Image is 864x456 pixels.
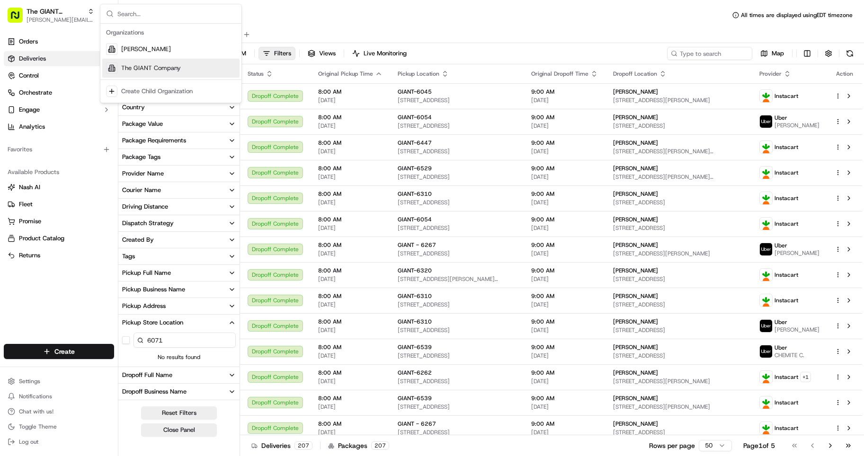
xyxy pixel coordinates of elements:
button: Reset Filters [141,406,217,420]
span: 9:00 AM [531,343,598,351]
span: [PERSON_NAME] [775,122,819,129]
div: 💻 [80,138,88,146]
span: Returns [19,251,40,260]
span: No results found [118,353,240,361]
button: Product Catalog [4,231,114,246]
span: [STREET_ADDRESS] [613,326,744,334]
span: 8:00 AM [318,369,383,377]
span: [STREET_ADDRESS] [613,122,744,130]
input: Search... [117,4,236,23]
span: [STREET_ADDRESS] [398,429,516,436]
span: 8:00 AM [318,114,383,121]
button: Map [756,47,788,60]
span: 8:00 AM [318,241,383,249]
span: [STREET_ADDRESS][PERSON_NAME][DEMOGRAPHIC_DATA] [613,148,744,155]
div: 📗 [9,138,17,146]
span: [DATE] [531,275,598,283]
span: Instacart [775,169,798,176]
span: Status [248,70,264,78]
span: Promise [19,217,41,226]
span: [PERSON_NAME] [613,395,658,402]
span: [PERSON_NAME] [613,165,658,172]
span: [STREET_ADDRESS] [613,275,744,283]
span: Pylon [94,160,115,167]
img: profile_instacart_ahold_partner.png [760,269,772,281]
span: [STREET_ADDRESS][PERSON_NAME][PERSON_NAME] [613,173,744,181]
button: Create [4,344,114,359]
span: [PERSON_NAME] [613,88,658,96]
span: [DATE] [531,352,598,360]
span: Instacart [775,194,798,202]
img: profile_uber_ahold_partner.png [760,320,772,332]
span: 9:00 AM [531,420,598,428]
div: Action [835,70,855,78]
img: profile_instacart_ahold_partner.png [760,90,772,102]
span: 9:00 AM [531,114,598,121]
span: [PERSON_NAME] [613,318,658,325]
button: Live Monitoring [348,47,411,60]
img: profile_instacart_ahold_partner.png [760,141,772,153]
p: Welcome 👋 [9,38,172,53]
span: [PERSON_NAME] [613,216,658,223]
span: [STREET_ADDRESS] [398,352,516,360]
img: profile_uber_ahold_partner.png [760,115,772,128]
div: Created By [122,236,154,244]
span: Uber [775,344,787,351]
span: Chat with us! [19,408,53,415]
span: Instacart [775,220,798,228]
span: Knowledge Base [19,137,72,147]
span: 8:00 AM [318,190,383,198]
div: Dropoff Business Name [122,387,187,396]
span: Instacart [775,271,798,279]
button: The GIANT Company [27,7,84,16]
div: Page 1 of 5 [743,441,775,450]
a: Analytics [4,119,114,134]
span: Notifications [19,393,52,400]
div: Dropoff Full Name [122,371,172,379]
span: [DATE] [318,429,383,436]
span: 9:00 AM [531,139,598,147]
button: Log out [4,435,114,448]
span: [DATE] [318,96,383,104]
div: Tags [122,252,135,261]
a: Fleet [8,200,110,209]
span: Pickup Location [398,70,439,78]
button: Package Value [118,116,240,132]
a: Promise [8,217,110,226]
div: Available Products [4,165,114,180]
div: Deliveries [251,441,312,450]
button: Driving Distance [118,199,240,215]
span: Orchestrate [19,88,52,97]
span: [PERSON_NAME] [121,45,171,53]
span: [STREET_ADDRESS][PERSON_NAME] [613,250,744,257]
span: Engage [19,105,40,114]
div: We're available if you need us! [32,100,120,107]
span: All times are displayed using EDT timezone [741,11,853,19]
span: 9:00 AM [531,190,598,198]
span: Fleet [19,200,33,209]
span: [PERSON_NAME] [613,241,658,249]
div: Organizations [102,26,240,40]
span: GIANT-6045 [398,88,432,96]
span: [DATE] [318,301,383,308]
span: 8:00 AM [318,267,383,274]
span: GIANT-6310 [398,292,432,300]
button: Returns [4,248,114,263]
span: [STREET_ADDRESS] [613,429,744,436]
span: [DATE] [318,148,383,155]
span: [DATE] [318,122,383,130]
a: Nash AI [8,183,110,192]
button: Engage [4,102,114,117]
span: [DATE] [531,173,598,181]
div: Favorites [4,142,114,157]
img: profile_uber_ahold_partner.png [760,345,772,358]
img: profile_instacart_ahold_partner.png [760,167,772,179]
span: Map [772,49,784,58]
div: Packages [328,441,389,450]
img: profile_instacart_ahold_partner.png [760,396,772,409]
span: 9:00 AM [531,395,598,402]
span: [DATE] [318,377,383,385]
div: Start new chat [32,90,155,100]
span: GIANT-6054 [398,216,432,223]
